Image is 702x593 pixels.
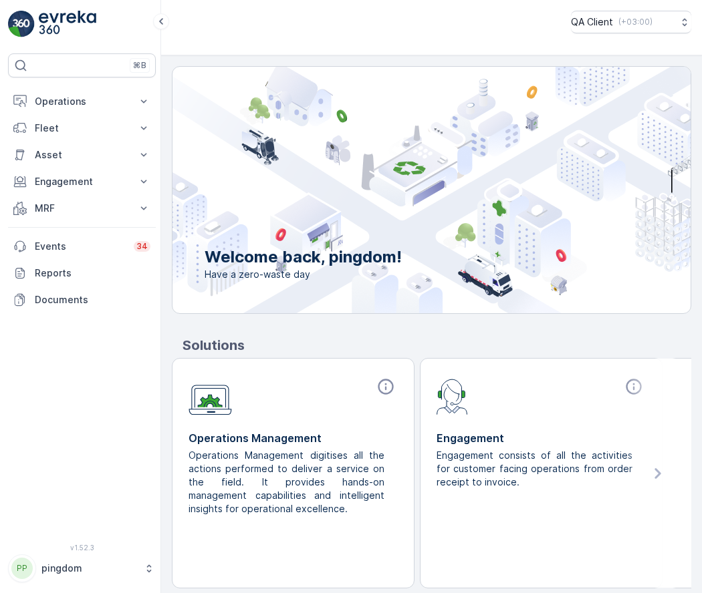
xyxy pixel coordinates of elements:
img: logo [8,11,35,37]
a: Reports [8,260,156,286]
button: MRF [8,195,156,222]
a: Documents [8,286,156,313]
p: pingdom [41,562,137,575]
button: PPpingdom [8,554,156,582]
button: Asset [8,142,156,168]
button: Operations [8,88,156,115]
img: logo_light-DOdMpM7g.png [39,11,96,37]
p: Asset [35,148,129,162]
div: PP [11,558,33,579]
a: Events34 [8,233,156,260]
p: Welcome back, pingdom! [205,246,402,268]
span: Have a zero-waste day [205,268,402,281]
p: Solutions [183,335,691,355]
p: Events [35,240,126,253]
p: QA Client [571,15,613,29]
span: v 1.52.3 [8,544,156,552]
p: 34 [136,241,148,252]
p: Operations [35,95,129,108]
p: Documents [35,293,150,307]
p: Fleet [35,122,129,135]
p: Engagement consists of all the activities for customer facing operations from order receipt to in... [437,449,635,489]
img: module-icon [189,377,232,415]
p: Engagement [437,430,646,446]
p: Reports [35,266,150,280]
button: Engagement [8,168,156,195]
p: MRF [35,202,129,215]
p: Engagement [35,175,129,188]
button: QA Client(+03:00) [571,11,691,33]
p: Operations Management [189,430,398,446]
img: city illustration [112,67,691,313]
img: module-icon [437,377,468,415]
button: Fleet [8,115,156,142]
p: Operations Management digitises all the actions performed to deliver a service on the field. It p... [189,449,387,516]
p: ⌘B [133,60,146,71]
p: ( +03:00 ) [618,17,653,27]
